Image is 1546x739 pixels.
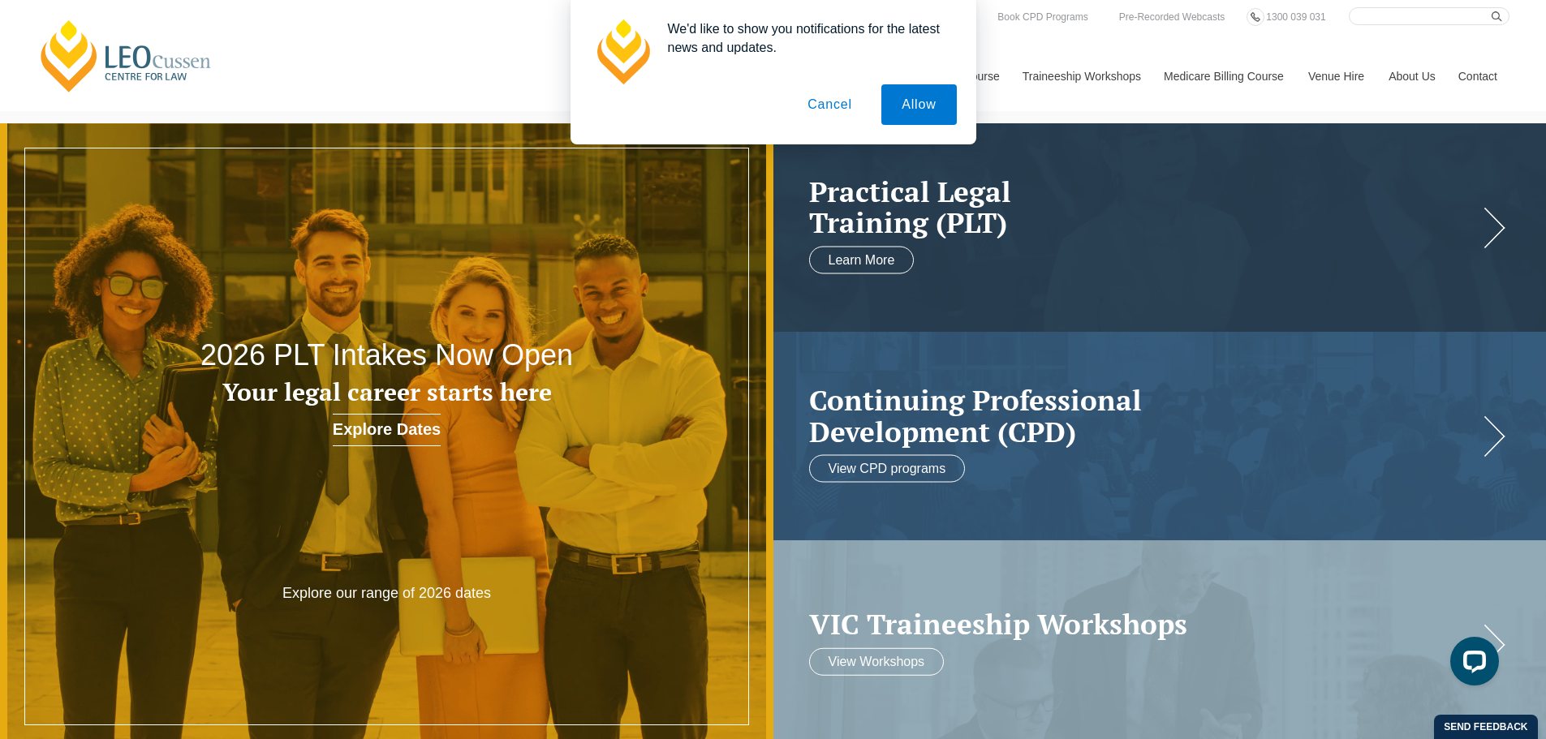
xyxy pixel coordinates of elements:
[809,246,915,273] a: Learn More
[1437,630,1505,698] iframe: LiveChat chat widget
[333,414,441,446] a: Explore Dates
[809,175,1479,238] a: Practical LegalTraining (PLT)
[809,385,1479,447] a: Continuing ProfessionalDevelopment (CPD)
[787,84,872,125] button: Cancel
[232,584,541,603] p: Explore our range of 2026 dates
[809,175,1479,238] h2: Practical Legal Training (PLT)
[155,379,619,406] h3: Your legal career starts here
[881,84,956,125] button: Allow
[809,385,1479,447] h2: Continuing Professional Development (CPD)
[809,455,966,483] a: View CPD programs
[809,608,1479,640] a: VIC Traineeship Workshops
[655,19,957,57] div: We'd like to show you notifications for the latest news and updates.
[809,647,945,675] a: View Workshops
[590,19,655,84] img: notification icon
[155,339,619,372] h2: 2026 PLT Intakes Now Open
